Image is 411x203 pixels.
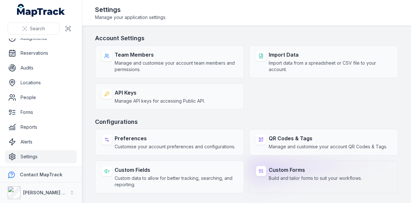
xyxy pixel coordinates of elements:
[17,4,65,17] a: MapTrack
[23,190,76,195] strong: [PERSON_NAME] Group
[269,134,387,142] strong: QR Codes & Tags
[8,23,59,35] button: Search
[5,121,77,134] a: Reports
[95,83,244,110] a: API KeysManage API keys for accessing Public API.
[115,166,237,174] strong: Custom Fields
[95,14,166,21] span: Manage your application settings.
[249,161,398,193] a: Custom FormsBuild and tailor forms to suit your workflows.
[269,51,391,59] strong: Import Data
[269,60,391,73] span: Import data from a spreadsheet or CSV file to your account.
[5,61,77,74] a: Audits
[95,161,244,193] a: Custom FieldsCustom data to allow for better tracking, searching, and reporting.
[5,47,77,60] a: Reservations
[95,45,244,78] a: Team MembersManage and customise your account team members and permissions.
[269,175,362,181] span: Build and tailor forms to suit your workflows.
[5,135,77,148] a: Alerts
[30,25,45,32] span: Search
[115,89,205,97] strong: API Keys
[249,45,398,78] a: Import DataImport data from a spreadsheet or CSV file to your account.
[115,175,237,188] span: Custom data to allow for better tracking, searching, and reporting.
[95,117,398,126] h3: Configurations
[249,129,398,155] a: QR Codes & TagsManage and customise your account QR Codes & Tags.
[5,106,77,119] a: Forms
[115,134,235,142] strong: Preferences
[5,150,77,163] a: Settings
[20,172,62,177] strong: Contact MapTrack
[115,51,237,59] strong: Team Members
[115,98,205,104] span: Manage API keys for accessing Public API.
[95,34,398,43] h3: Account Settings
[95,129,244,155] a: PreferencesCustomise your account preferences and configurations.
[115,143,235,150] span: Customise your account preferences and configurations.
[5,76,77,89] a: Locations
[269,143,387,150] span: Manage and customise your account QR Codes & Tags.
[95,5,166,14] h2: Settings
[115,60,237,73] span: Manage and customise your account team members and permissions.
[5,91,77,104] a: People
[269,166,362,174] strong: Custom Forms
